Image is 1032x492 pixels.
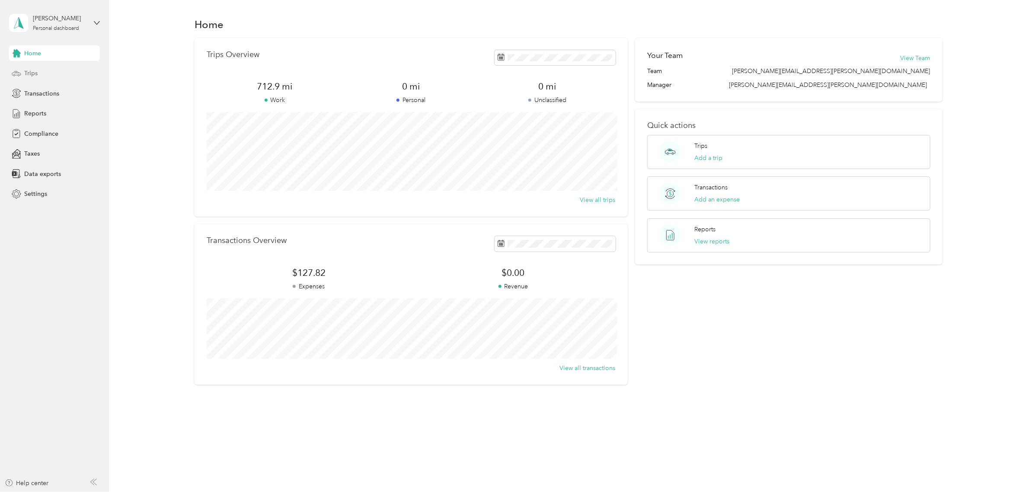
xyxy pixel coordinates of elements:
[195,20,224,29] h1: Home
[24,189,47,198] span: Settings
[33,14,87,23] div: [PERSON_NAME]
[729,81,927,89] span: [PERSON_NAME][EMAIL_ADDRESS][PERSON_NAME][DOMAIN_NAME]
[24,109,46,118] span: Reports
[24,129,58,138] span: Compliance
[695,195,740,204] button: Add an expense
[984,444,1032,492] iframe: Everlance-gr Chat Button Frame
[647,50,683,61] h2: Your Team
[580,195,616,204] button: View all trips
[411,267,616,279] span: $0.00
[343,80,479,93] span: 0 mi
[207,96,343,105] p: Work
[695,141,708,150] p: Trips
[732,67,930,76] span: [PERSON_NAME][EMAIL_ADDRESS][PERSON_NAME][DOMAIN_NAME]
[343,96,479,105] p: Personal
[24,169,61,179] span: Data exports
[695,153,723,163] button: Add a trip
[479,80,615,93] span: 0 mi
[207,80,343,93] span: 712.9 mi
[411,282,616,291] p: Revenue
[24,69,38,78] span: Trips
[560,364,616,373] button: View all transactions
[207,267,411,279] span: $127.82
[24,149,40,158] span: Taxes
[479,96,615,105] p: Unclassified
[207,236,287,245] p: Transactions Overview
[901,54,930,63] button: View Team
[647,67,662,76] span: Team
[695,225,716,234] p: Reports
[695,183,728,192] p: Transactions
[695,237,730,246] button: View reports
[207,50,259,59] p: Trips Overview
[33,26,79,31] div: Personal dashboard
[5,479,49,488] button: Help center
[207,282,411,291] p: Expenses
[24,49,41,58] span: Home
[647,80,671,89] span: Manager
[24,89,59,98] span: Transactions
[647,121,930,130] p: Quick actions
